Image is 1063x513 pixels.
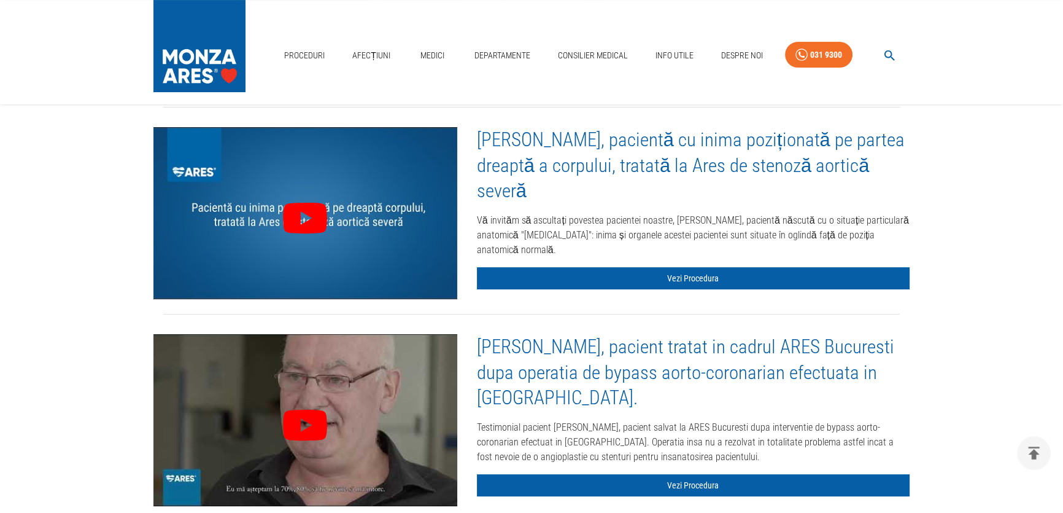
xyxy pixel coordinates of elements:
a: Afecțiuni [347,43,395,68]
div: ARES | David McKeena, salvat la ARES Bucuresti dupa interventii efectuate in Irlanda si Anglia [153,334,457,506]
a: Proceduri [279,43,330,68]
div: 031 9300 [810,47,842,63]
a: Departamente [470,43,535,68]
a: Vezi Procedura [477,267,910,290]
a: Vezi Procedura [477,474,910,497]
a: Medici [412,43,452,68]
a: [PERSON_NAME], pacient tratat in cadrul ARES Bucuresti dupa operatia de bypass aorto-coronarian e... [477,335,894,409]
a: 031 9300 [785,42,852,68]
a: [PERSON_NAME], pacientă cu inima poziționată pe partea dreaptă a corpului, tratată la Ares de ste... [477,128,905,202]
p: Testimonial pacient [PERSON_NAME], pacient salvat la ARES Bucuresti dupa interventie de bypass ao... [477,420,910,464]
div: ARES | Pacientă cu inima poziționată pe dreaptă corpului, tratată la Ares de stenoză aortică severă [153,127,457,299]
a: Despre Noi [716,43,767,68]
a: Info Utile [651,43,698,68]
a: Consilier Medical [553,43,633,68]
p: Vă invităm să ascultați povestea pacientei noastre, [PERSON_NAME], pacientă născută cu o situație... [477,213,910,257]
button: delete [1017,436,1051,470]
